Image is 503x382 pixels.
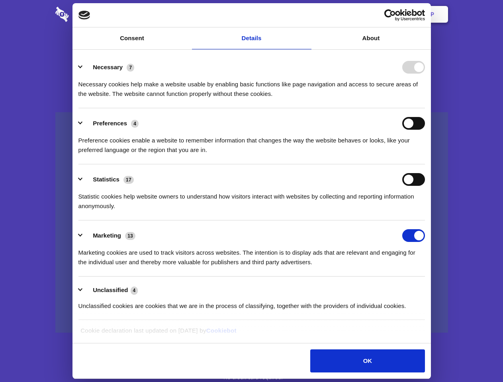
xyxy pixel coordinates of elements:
a: Pricing [234,2,268,27]
span: 7 [127,64,134,72]
button: Preferences (4) [78,117,144,130]
a: Consent [72,27,192,49]
a: Wistia video thumbnail [55,112,448,333]
a: Login [361,2,396,27]
a: Cookiebot [206,327,237,334]
a: Details [192,27,311,49]
button: OK [310,349,425,372]
span: 4 [131,120,139,128]
div: Cookie declaration last updated on [DATE] by [74,326,429,341]
button: Statistics (17) [78,173,139,186]
div: Marketing cookies are used to track visitors across websites. The intention is to display ads tha... [78,242,425,267]
div: Necessary cookies help make a website usable by enabling basic functions like page navigation and... [78,74,425,99]
span: 13 [125,232,135,240]
h1: Eliminate Slack Data Loss. [55,36,448,64]
label: Preferences [93,120,127,127]
span: 4 [131,286,138,294]
div: Preference cookies enable a website to remember information that changes the way the website beha... [78,130,425,155]
label: Necessary [93,64,123,70]
a: Contact [323,2,360,27]
label: Statistics [93,176,119,183]
label: Marketing [93,232,121,239]
button: Marketing (13) [78,229,141,242]
button: Unclassified (4) [78,285,143,295]
h4: Auto-redaction of sensitive data, encrypted data sharing and self-destructing private chats. Shar... [55,72,448,99]
img: logo [78,11,90,19]
img: logo-wordmark-white-trans-d4663122ce5f474addd5e946df7df03e33cb6a1c49d2221995e7729f52c070b2.svg [55,7,123,22]
span: 17 [123,176,134,184]
button: Necessary (7) [78,61,139,74]
a: Usercentrics Cookiebot - opens in a new window [355,9,425,21]
div: Unclassified cookies are cookies that we are in the process of classifying, together with the pro... [78,295,425,311]
a: About [311,27,431,49]
div: Statistic cookies help website owners to understand how visitors interact with websites by collec... [78,186,425,211]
